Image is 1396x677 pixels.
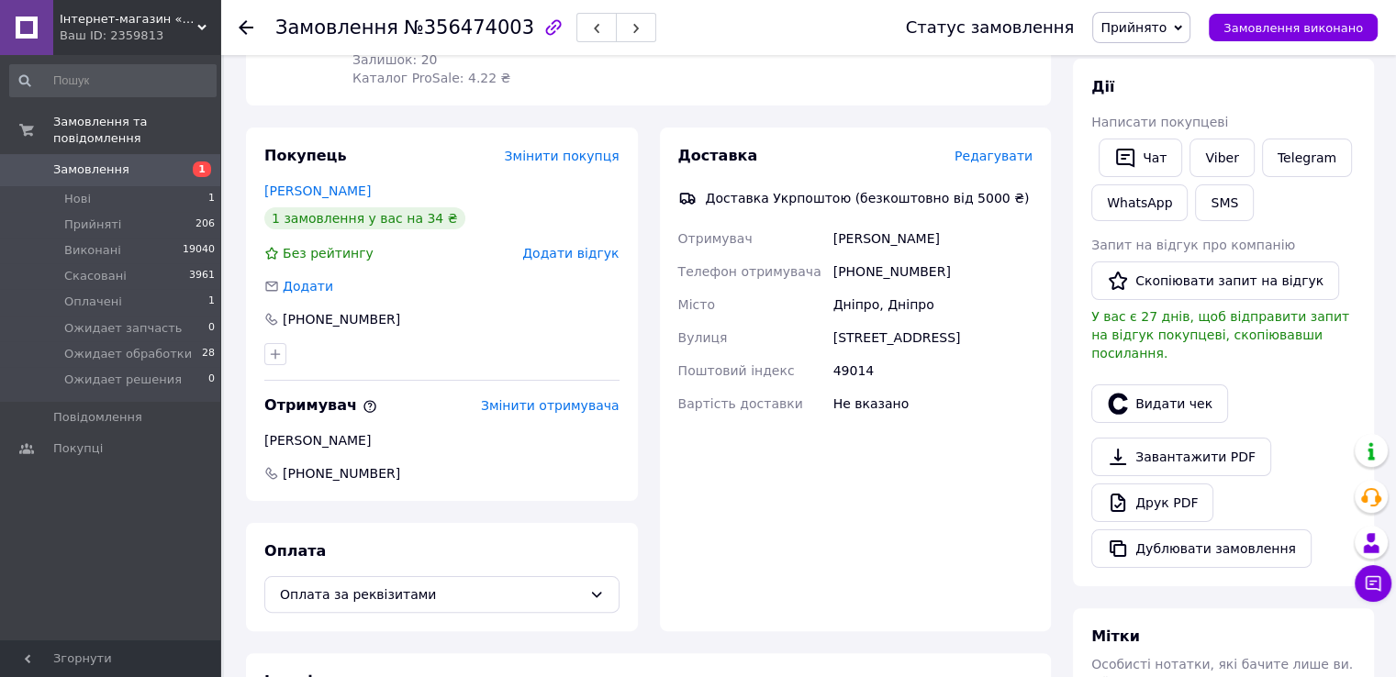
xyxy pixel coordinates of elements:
[1091,627,1140,645] span: Мітки
[678,396,803,411] span: Вартість доставки
[264,183,371,198] a: [PERSON_NAME]
[53,440,103,457] span: Покупці
[1091,261,1339,300] button: Скопіювати запит на відгук
[522,246,619,261] span: Додати відгук
[906,18,1075,37] div: Статус замовлення
[189,268,215,284] span: 3961
[1091,529,1312,568] button: Дублювати замовлення
[208,294,215,310] span: 1
[64,242,121,259] span: Виконані
[830,387,1036,420] div: Не вказано
[1091,438,1271,476] a: Завантажити PDF
[1091,309,1349,361] span: У вас є 27 днів, щоб відправити запит на відгук покупцеві, скопіювавши посилання.
[1091,78,1114,95] span: Дії
[505,149,620,163] span: Змінити покупця
[64,372,182,388] span: Ожидает решения
[830,255,1036,288] div: [PHONE_NUMBER]
[208,320,215,337] span: 0
[830,321,1036,354] div: [STREET_ADDRESS]
[1099,139,1182,177] button: Чат
[352,71,510,85] span: Каталог ProSale: 4.22 ₴
[1209,14,1378,41] button: Замовлення виконано
[53,409,142,426] span: Повідомлення
[264,542,326,560] span: Оплата
[195,216,215,233] span: 206
[1100,20,1167,35] span: Прийнято
[830,354,1036,387] div: 49014
[678,147,758,164] span: Доставка
[64,320,182,337] span: Ожидает запчасть
[9,64,217,97] input: Пошук
[1091,483,1213,522] a: Друк PDF
[1355,565,1391,602] button: Чат з покупцем
[183,242,215,259] span: 19040
[701,189,1034,207] div: Доставка Укрпоштою (безкоштовно від 5000 ₴)
[64,346,192,362] span: Ожидает обработки
[830,222,1036,255] div: [PERSON_NAME]
[481,398,620,413] span: Змінити отримувача
[1091,238,1295,252] span: Запит на відгук про компанію
[280,584,582,605] span: Оплата за реквізитами
[352,52,437,67] span: Залишок: 20
[1195,184,1254,221] button: SMS
[1189,139,1254,177] a: Viber
[208,372,215,388] span: 0
[239,18,253,37] div: Повернутися назад
[404,17,534,39] span: №356474003
[678,297,715,312] span: Місто
[64,294,122,310] span: Оплачені
[955,149,1033,163] span: Редагувати
[193,161,211,177] span: 1
[678,330,728,345] span: Вулиця
[678,264,821,279] span: Телефон отримувача
[283,279,333,294] span: Додати
[830,288,1036,321] div: Дніпро, Дніпро
[208,191,215,207] span: 1
[1223,21,1363,35] span: Замовлення виконано
[202,346,215,362] span: 28
[64,191,91,207] span: Нові
[281,464,402,483] span: [PHONE_NUMBER]
[275,17,398,39] span: Замовлення
[264,431,620,449] div: [PERSON_NAME]
[60,28,220,44] div: Ваш ID: 2359813
[53,114,220,147] span: Замовлення та повідомлення
[678,363,795,378] span: Поштовий індекс
[283,246,374,261] span: Без рейтингу
[64,268,127,284] span: Скасовані
[1262,139,1352,177] a: Telegram
[678,231,753,246] span: Отримувач
[264,147,347,164] span: Покупець
[60,11,197,28] span: Інтернет-магазин «Dragon Parts»
[264,396,377,414] span: Отримувач
[281,310,402,328] div: [PHONE_NUMBER]
[53,161,129,178] span: Замовлення
[1091,384,1228,423] button: Видати чек
[64,216,121,233] span: Прийняті
[1091,184,1188,221] a: WhatsApp
[264,207,465,229] div: 1 замовлення у вас на 34 ₴
[1091,115,1228,129] span: Написати покупцеві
